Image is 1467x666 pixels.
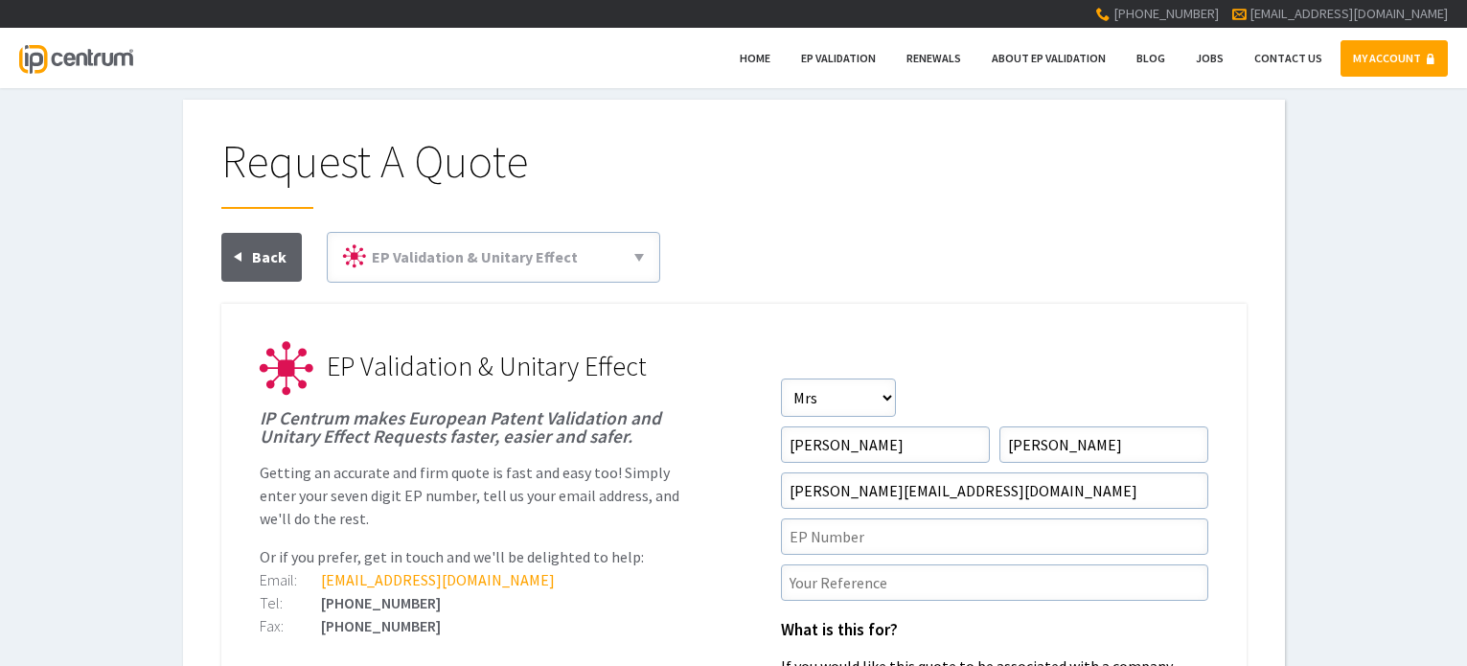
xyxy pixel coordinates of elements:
span: EP Validation [801,51,876,65]
a: [EMAIL_ADDRESS][DOMAIN_NAME] [1249,5,1448,22]
a: Back [221,233,302,282]
span: EP Validation & Unitary Effect [372,247,578,266]
p: Or if you prefer, get in touch and we'll be delighted to help: [260,545,687,568]
a: About EP Validation [979,40,1118,77]
span: EP Validation & Unitary Effect [327,349,647,383]
a: Contact Us [1242,40,1335,77]
span: Jobs [1196,51,1224,65]
a: MY ACCOUNT [1341,40,1448,77]
h1: What is this for? [781,622,1208,639]
input: First Name [781,426,990,463]
p: Getting an accurate and firm quote is fast and easy too! Simply enter your seven digit EP number,... [260,461,687,530]
a: Blog [1124,40,1178,77]
a: EP Validation & Unitary Effect [335,241,652,274]
input: Your Reference [781,564,1208,601]
a: Renewals [894,40,974,77]
input: Surname [999,426,1208,463]
span: [PHONE_NUMBER] [1113,5,1219,22]
div: Email: [260,572,321,587]
span: Home [740,51,770,65]
a: Jobs [1183,40,1236,77]
a: Home [727,40,783,77]
span: About EP Validation [992,51,1106,65]
div: Tel: [260,595,321,610]
a: EP Validation [789,40,888,77]
div: Fax: [260,618,321,633]
div: [PHONE_NUMBER] [260,618,687,633]
a: [EMAIL_ADDRESS][DOMAIN_NAME] [321,570,555,589]
h1: Request A Quote [221,138,1247,209]
input: Email [781,472,1208,509]
span: Contact Us [1254,51,1322,65]
input: EP Number [781,518,1208,555]
span: Blog [1136,51,1165,65]
span: Back [252,247,287,266]
h1: IP Centrum makes European Patent Validation and Unitary Effect Requests faster, easier and safer. [260,409,687,446]
a: IP Centrum [19,28,132,88]
span: Renewals [906,51,961,65]
div: [PHONE_NUMBER] [260,595,687,610]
